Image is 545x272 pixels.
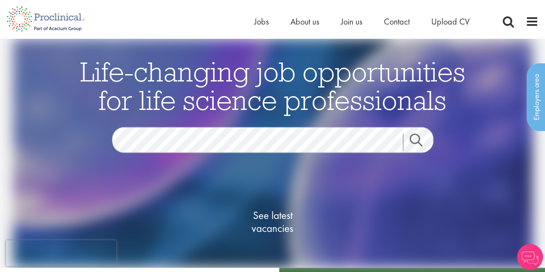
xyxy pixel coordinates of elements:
a: See latestvacancies [230,175,316,269]
a: Contact [384,16,410,27]
iframe: reCAPTCHA [6,240,116,266]
span: See latest vacancies [230,209,316,235]
a: About us [290,16,319,27]
a: Join us [341,16,362,27]
a: Job search submit button [403,134,440,151]
span: Life-changing job opportunities for life science professionals [80,54,465,117]
a: Jobs [254,16,269,27]
a: Upload CV [431,16,470,27]
img: Chatbot [517,244,543,270]
img: candidate home [12,39,533,268]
